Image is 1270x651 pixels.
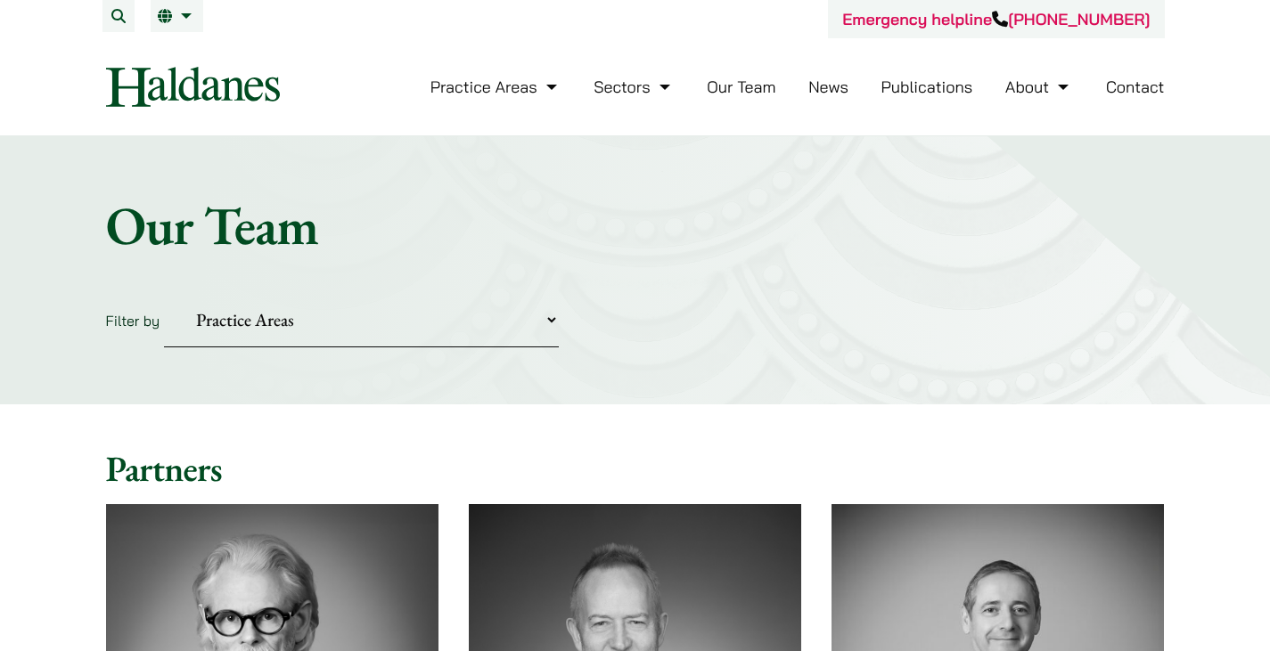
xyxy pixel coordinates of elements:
[106,67,280,107] img: Logo of Haldanes
[106,193,1165,257] h1: Our Team
[106,312,160,330] label: Filter by
[1005,77,1073,97] a: About
[430,77,561,97] a: Practice Areas
[808,77,848,97] a: News
[106,447,1165,490] h2: Partners
[594,77,674,97] a: Sectors
[881,77,973,97] a: Publications
[842,9,1150,29] a: Emergency helpline[PHONE_NUMBER]
[158,9,196,23] a: EN
[1106,77,1165,97] a: Contact
[707,77,775,97] a: Our Team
